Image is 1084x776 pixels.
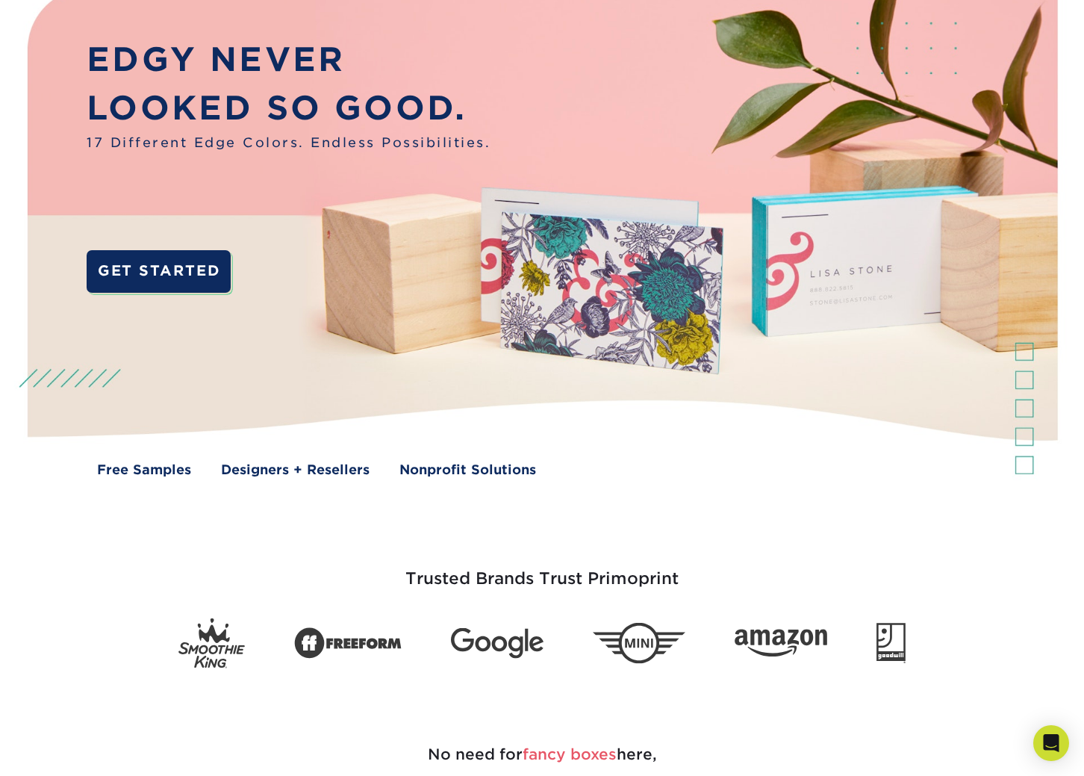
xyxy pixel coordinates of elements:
img: Google [451,627,543,658]
img: Amazon [735,629,827,657]
p: LOOKED SO GOOD. [87,84,490,132]
span: fancy boxes [523,745,617,763]
img: Mini [593,623,685,664]
a: Nonprofit Solutions [399,460,536,479]
iframe: Google Customer Reviews [4,730,127,771]
span: 17 Different Edge Colors. Endless Possibilities. [87,133,490,152]
a: GET STARTED [87,250,231,293]
img: Smoothie King [178,618,245,668]
a: Free Samples [97,460,191,479]
div: Open Intercom Messenger [1033,725,1069,761]
img: Goodwill [876,623,906,663]
a: Designers + Resellers [221,460,370,479]
img: Freeform [294,619,402,667]
p: EDGY NEVER [87,35,490,84]
h3: Trusted Brands Trust Primoprint [105,533,979,606]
